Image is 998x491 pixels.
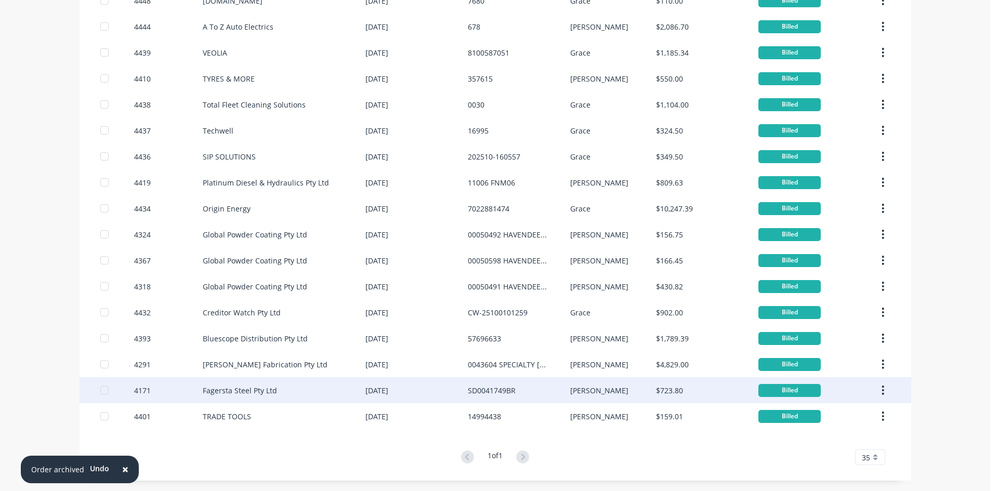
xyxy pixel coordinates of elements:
div: Total Fleet Cleaning Solutions [203,99,306,110]
div: CW-25100101259 [468,307,528,318]
div: Billed [758,410,821,423]
div: [DATE] [365,151,388,162]
div: 4438 [134,99,151,110]
div: 4171 [134,385,151,396]
div: 0043604 SPECIALTY [GEOGRAPHIC_DATA] [468,359,549,370]
div: [DATE] [365,47,388,58]
div: [DATE] [365,125,388,136]
div: $723.80 [656,385,683,396]
div: $324.50 [656,125,683,136]
div: 1 of 1 [488,450,503,465]
div: $430.82 [656,281,683,292]
div: [DATE] [365,177,388,188]
div: Billed [758,254,821,267]
div: Bluescope Distribution Pty Ltd [203,333,308,344]
div: $159.01 [656,411,683,422]
div: TRADE TOOLS [203,411,251,422]
div: TYRES & MORE [203,73,255,84]
div: 4410 [134,73,151,84]
div: [DATE] [365,229,388,240]
div: 8100587051 [468,47,509,58]
div: Billed [758,358,821,371]
div: 14994438 [468,411,501,422]
div: Billed [758,228,821,241]
div: 00050598 HAVENDEEN 37288 D [468,255,549,266]
div: Billed [758,72,821,85]
div: [DATE] [365,333,388,344]
div: Grace [570,203,590,214]
div: [DATE] [365,73,388,84]
div: $166.45 [656,255,683,266]
div: 678 [468,21,480,32]
div: [DATE] [365,281,388,292]
div: 4367 [134,255,151,266]
div: 7022881474 [468,203,509,214]
div: Techwell [203,125,233,136]
div: 4444 [134,21,151,32]
div: Order archived [31,464,84,475]
div: 11006 FNM06 [468,177,515,188]
div: Billed [758,202,821,215]
div: [DATE] [365,385,388,396]
div: SIP SOLUTIONS [203,151,256,162]
div: 4439 [134,47,151,58]
div: Platinum Diesel & Hydraulics Pty Ltd [203,177,329,188]
div: VEOLIA [203,47,227,58]
div: Creditor Watch Pty Ltd [203,307,281,318]
div: 4324 [134,229,151,240]
div: Grace [570,125,590,136]
div: Grace [570,307,590,318]
div: 357615 [468,73,493,84]
div: Origin Energy [203,203,251,214]
div: $10,247.39 [656,203,693,214]
div: $2,086.70 [656,21,689,32]
div: $809.63 [656,177,683,188]
div: [PERSON_NAME] [570,385,628,396]
div: $902.00 [656,307,683,318]
div: Billed [758,46,821,59]
div: 4437 [134,125,151,136]
div: 4291 [134,359,151,370]
div: Grace [570,99,590,110]
div: [PERSON_NAME] [570,411,628,422]
div: Grace [570,151,590,162]
div: 00050491 HAVENDEEN - 37288 [468,281,549,292]
div: 4393 [134,333,151,344]
div: 202510-160557 [468,151,520,162]
div: $4,829.00 [656,359,689,370]
div: 4419 [134,177,151,188]
span: 35 [862,452,870,463]
div: [PERSON_NAME] [570,177,628,188]
div: [PERSON_NAME] [570,281,628,292]
div: $550.00 [656,73,683,84]
span: × [122,462,128,476]
div: 4434 [134,203,151,214]
div: [PERSON_NAME] [570,73,628,84]
div: Billed [758,150,821,163]
div: $1,789.39 [656,333,689,344]
div: [DATE] [365,203,388,214]
div: $349.50 [656,151,683,162]
div: Fagersta Steel Pty Ltd [203,385,277,396]
div: [DATE] [365,359,388,370]
button: Undo [84,461,115,476]
div: [DATE] [365,307,388,318]
div: Global Powder Coating Pty Ltd [203,281,307,292]
div: [DATE] [365,21,388,32]
button: Close [112,457,139,482]
div: 57696633 [468,333,501,344]
div: [PERSON_NAME] [570,255,628,266]
div: $1,104.00 [656,99,689,110]
div: Billed [758,306,821,319]
div: [PERSON_NAME] [570,359,628,370]
div: [PERSON_NAME] Fabrication Pty Ltd [203,359,327,370]
div: Billed [758,332,821,345]
div: Grace [570,47,590,58]
div: [DATE] [365,99,388,110]
div: [PERSON_NAME] [570,333,628,344]
div: Billed [758,280,821,293]
div: 4318 [134,281,151,292]
div: 0030 [468,99,484,110]
div: A To Z Auto Electrics [203,21,273,32]
div: Billed [758,98,821,111]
